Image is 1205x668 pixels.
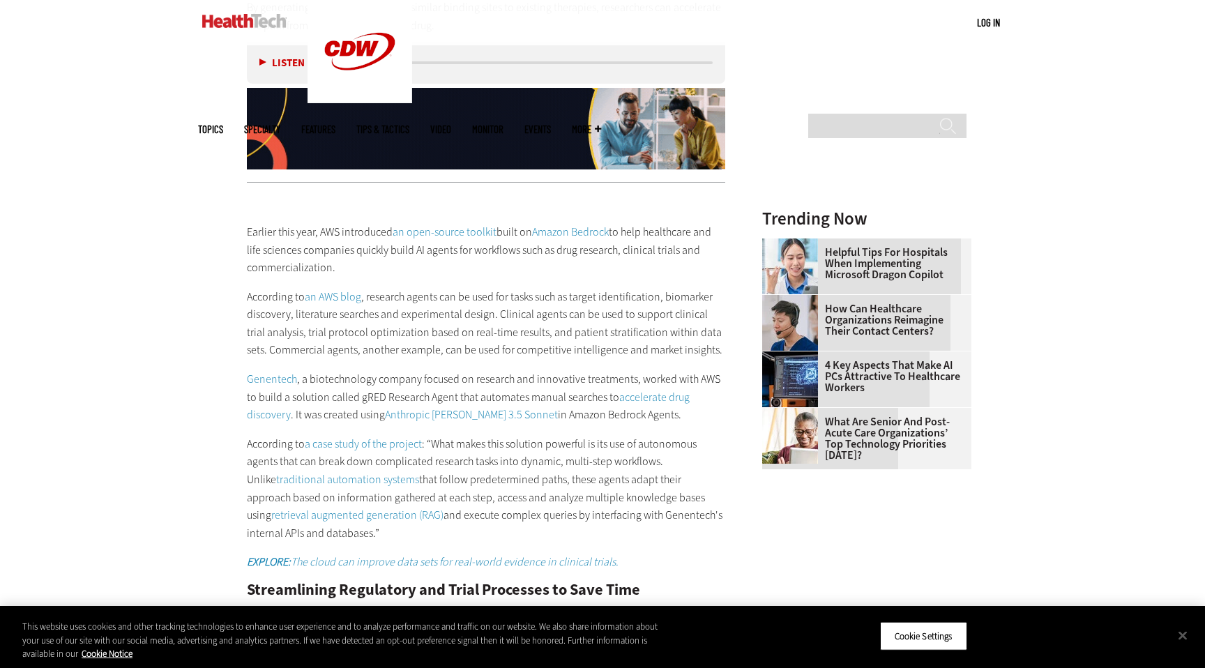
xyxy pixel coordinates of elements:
img: Home [202,14,287,28]
img: Doctor using phone to dictate to tablet [762,238,818,294]
a: Events [524,124,551,135]
img: Desktop monitor with brain AI concept [762,351,818,407]
a: Anthropic [PERSON_NAME] 3.5 Sonnet [385,407,558,422]
a: retrieval augmented generation (RAG) [271,508,444,522]
div: This website uses cookies and other tracking technologies to enhance user experience and to analy... [22,620,662,661]
div: User menu [977,15,1000,30]
a: Healthcare contact center [762,295,825,306]
span: More [572,124,601,135]
p: According to : “What makes this solution powerful is its use of autonomous agents that can break ... [247,435,725,542]
a: traditional automation systems [276,472,419,487]
img: Older person using tablet [762,408,818,464]
a: Video [430,124,451,135]
p: , a biotechnology company focused on research and innovative treatments, worked with AWS to build... [247,370,725,424]
a: More information about your privacy [82,648,132,660]
a: EXPLORE:The cloud can improve data sets for real-world evidence in clinical trials. [247,554,619,569]
em: The cloud can improve data sets for real-world evidence in clinical trials. [247,554,619,569]
button: Close [1167,620,1198,651]
a: What Are Senior and Post-Acute Care Organizations’ Top Technology Priorities [DATE]? [762,416,963,461]
h2: Streamlining Regulatory and Trial Processes to Save Time [247,582,725,598]
a: MonITor [472,124,503,135]
a: Features [301,124,335,135]
a: a case study of the project [305,437,422,451]
a: Doctor using phone to dictate to tablet [762,238,825,250]
a: Tips & Tactics [356,124,409,135]
span: Specialty [244,124,280,135]
a: an AWS blog [305,289,361,304]
a: CDW [308,92,412,107]
a: Log in [977,16,1000,29]
a: How Can Healthcare Organizations Reimagine Their Contact Centers? [762,303,963,337]
a: an open-source toolkit [393,225,497,239]
a: Amazon Bedrock [532,225,609,239]
strong: EXPLORE: [247,554,291,569]
a: 4 Key Aspects That Make AI PCs Attractive to Healthcare Workers [762,360,963,393]
a: Helpful Tips for Hospitals When Implementing Microsoft Dragon Copilot [762,247,963,280]
button: Cookie Settings [880,621,967,651]
a: Desktop monitor with brain AI concept [762,351,825,363]
img: Healthcare contact center [762,295,818,351]
a: Genentech [247,372,297,386]
span: Topics [198,124,223,135]
h3: Trending Now [762,210,971,227]
p: According to , research agents can be used for tasks such as target identification, biomarker dis... [247,288,725,359]
p: Earlier this year, AWS introduced built on to help healthcare and life sciences companies quickly... [247,223,725,277]
a: Older person using tablet [762,408,825,419]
